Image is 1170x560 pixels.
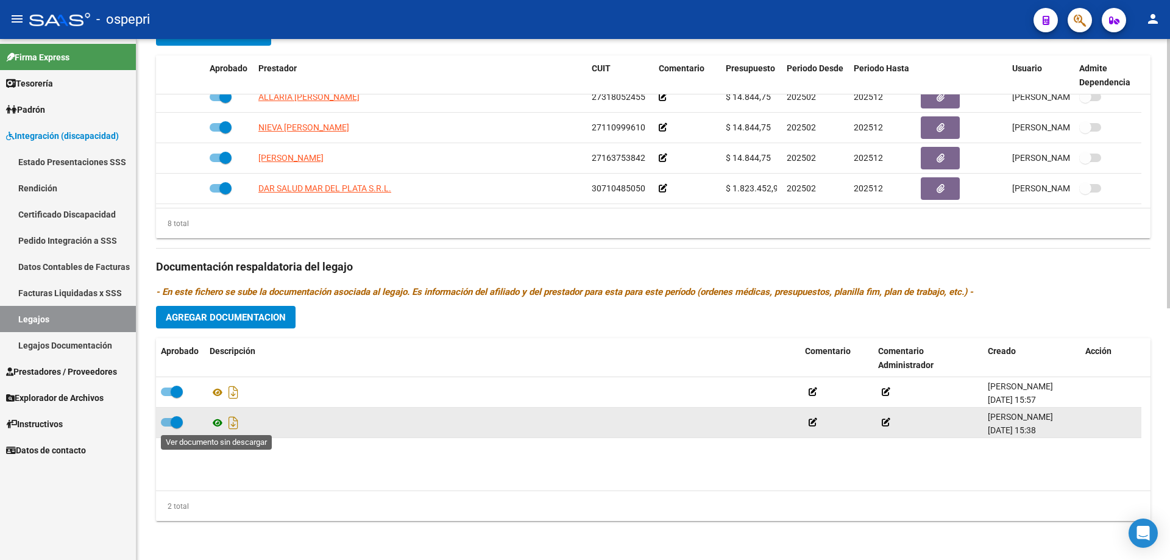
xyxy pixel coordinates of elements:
span: 27110999610 [592,122,645,132]
span: [PERSON_NAME] [DATE] [1012,92,1108,102]
span: [PERSON_NAME] [988,381,1053,391]
span: [PERSON_NAME] [DATE] [1012,153,1108,163]
span: Usuario [1012,63,1042,73]
span: [PERSON_NAME] [DATE] [1012,122,1108,132]
span: Periodo Desde [787,63,843,73]
span: 202512 [854,153,883,163]
datatable-header-cell: Comentario Administrador [873,338,983,378]
mat-icon: person [1146,12,1160,26]
span: 202502 [787,122,816,132]
span: 202512 [854,92,883,102]
div: Open Intercom Messenger [1129,519,1158,548]
datatable-header-cell: CUIT [587,55,654,96]
datatable-header-cell: Creado [983,338,1080,378]
datatable-header-cell: Acción [1080,338,1141,378]
span: Instructivos [6,417,63,431]
span: $ 14.844,75 [726,92,771,102]
datatable-header-cell: Aprobado [205,55,253,96]
span: 30710485050 [592,183,645,193]
span: Integración (discapacidad) [6,129,119,143]
span: Periodo Hasta [854,63,909,73]
span: 202512 [854,122,883,132]
datatable-header-cell: Descripción [205,338,800,378]
span: Admite Dependencia [1079,63,1130,87]
span: DAR SALUD MAR DEL PLATA S.R.L. [258,183,391,193]
span: Datos de contacto [6,444,86,457]
span: ALLARIA [PERSON_NAME] [258,92,360,102]
span: Tesorería [6,77,53,90]
span: Aprobado [161,346,199,356]
span: Firma Express [6,51,69,64]
span: $ 14.844,75 [726,153,771,163]
span: Acción [1085,346,1111,356]
span: Comentario [805,346,851,356]
span: 27318052455 [592,92,645,102]
span: - ospepri [96,6,150,33]
datatable-header-cell: Aprobado [156,338,205,378]
div: 2 total [156,500,189,513]
span: Agregar Documentacion [166,312,286,323]
span: Prestadores / Proveedores [6,365,117,378]
datatable-header-cell: Comentario [800,338,873,378]
span: 202512 [854,183,883,193]
span: [DATE] 15:38 [988,425,1036,435]
span: $ 1.823.452,96 [726,183,783,193]
datatable-header-cell: Usuario [1007,55,1074,96]
span: Explorador de Archivos [6,391,104,405]
span: 202502 [787,153,816,163]
i: - En este fichero se sube la documentación asociada al legajo. Es información del afiliado y del ... [156,286,973,297]
datatable-header-cell: Periodo Desde [782,55,849,96]
span: Presupuesto [726,63,775,73]
h3: Documentación respaldatoria del legajo [156,258,1150,275]
span: Descripción [210,346,255,356]
datatable-header-cell: Presupuesto [721,55,782,96]
span: Creado [988,346,1016,356]
span: [PERSON_NAME] [988,412,1053,422]
datatable-header-cell: Periodo Hasta [849,55,916,96]
span: Padrón [6,103,45,116]
span: Prestador [258,63,297,73]
button: Agregar Documentacion [156,306,296,328]
span: [DATE] 15:57 [988,395,1036,405]
span: [PERSON_NAME] [DATE] [1012,183,1108,193]
datatable-header-cell: Comentario [654,55,721,96]
datatable-header-cell: Admite Dependencia [1074,55,1141,96]
span: CUIT [592,63,611,73]
i: Descargar documento [225,383,241,402]
datatable-header-cell: Prestador [253,55,587,96]
span: 27163753842 [592,153,645,163]
mat-icon: menu [10,12,24,26]
div: 8 total [156,217,189,230]
span: 202502 [787,92,816,102]
span: Comentario Administrador [878,346,934,370]
span: 202502 [787,183,816,193]
span: Aprobado [210,63,247,73]
span: Comentario [659,63,704,73]
span: $ 14.844,75 [726,122,771,132]
i: Descargar documento [225,413,241,433]
span: [PERSON_NAME] [258,153,324,163]
span: NIEVA [PERSON_NAME] [258,122,349,132]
